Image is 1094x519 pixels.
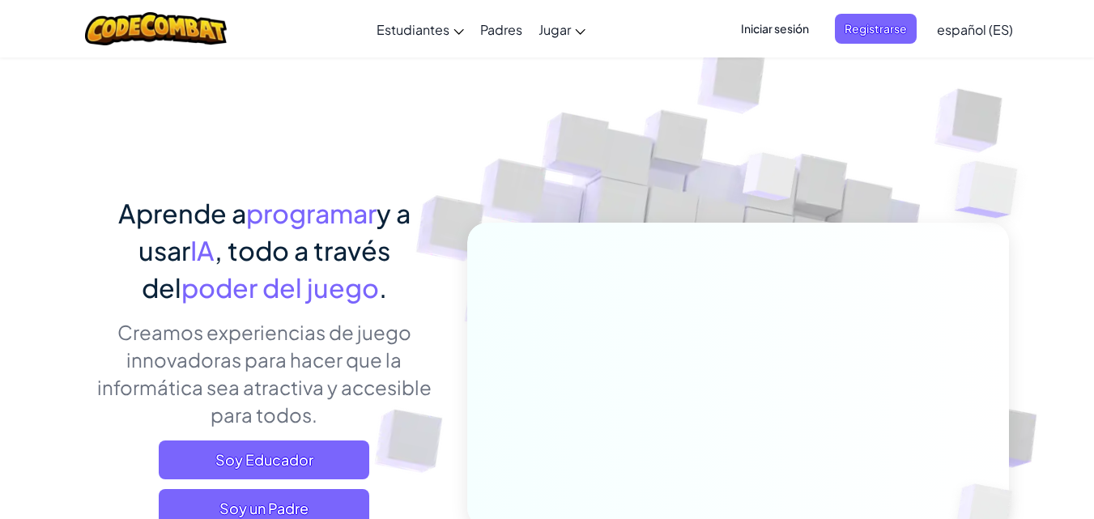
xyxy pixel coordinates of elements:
[530,7,594,51] a: Jugar
[246,197,377,229] span: programar
[181,271,379,304] span: poder del juego
[85,12,227,45] img: CodeCombat logo
[118,197,246,229] span: Aprende a
[929,7,1021,51] a: español (ES)
[937,21,1013,38] span: español (ES)
[377,21,449,38] span: Estudiantes
[86,318,443,428] p: Creamos experiencias de juego innovadoras para hacer que la informática sea atractiva y accesible...
[731,14,819,44] button: Iniciar sesión
[835,14,917,44] button: Registrarse
[712,121,828,241] img: Overlap cubes
[922,121,1062,258] img: Overlap cubes
[538,21,571,38] span: Jugar
[159,440,369,479] a: Soy Educador
[379,271,387,304] span: .
[472,7,530,51] a: Padres
[190,234,215,266] span: IA
[368,7,472,51] a: Estudiantes
[142,234,390,304] span: , todo a través del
